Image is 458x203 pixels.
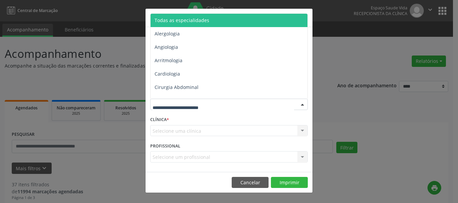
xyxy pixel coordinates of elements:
button: Imprimir [271,177,308,188]
span: Arritmologia [155,57,182,64]
span: Todas as especialidades [155,17,209,23]
label: CLÍNICA [150,115,169,125]
span: Cardiologia [155,71,180,77]
h5: Relatório de agendamentos [150,13,227,22]
span: Cirurgia Abdominal [155,84,198,90]
span: Cirurgia Bariatrica [155,97,196,104]
span: Angiologia [155,44,178,50]
button: Cancelar [232,177,269,188]
span: Alergologia [155,30,180,37]
label: PROFISSIONAL [150,141,180,151]
button: Close [299,9,312,25]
